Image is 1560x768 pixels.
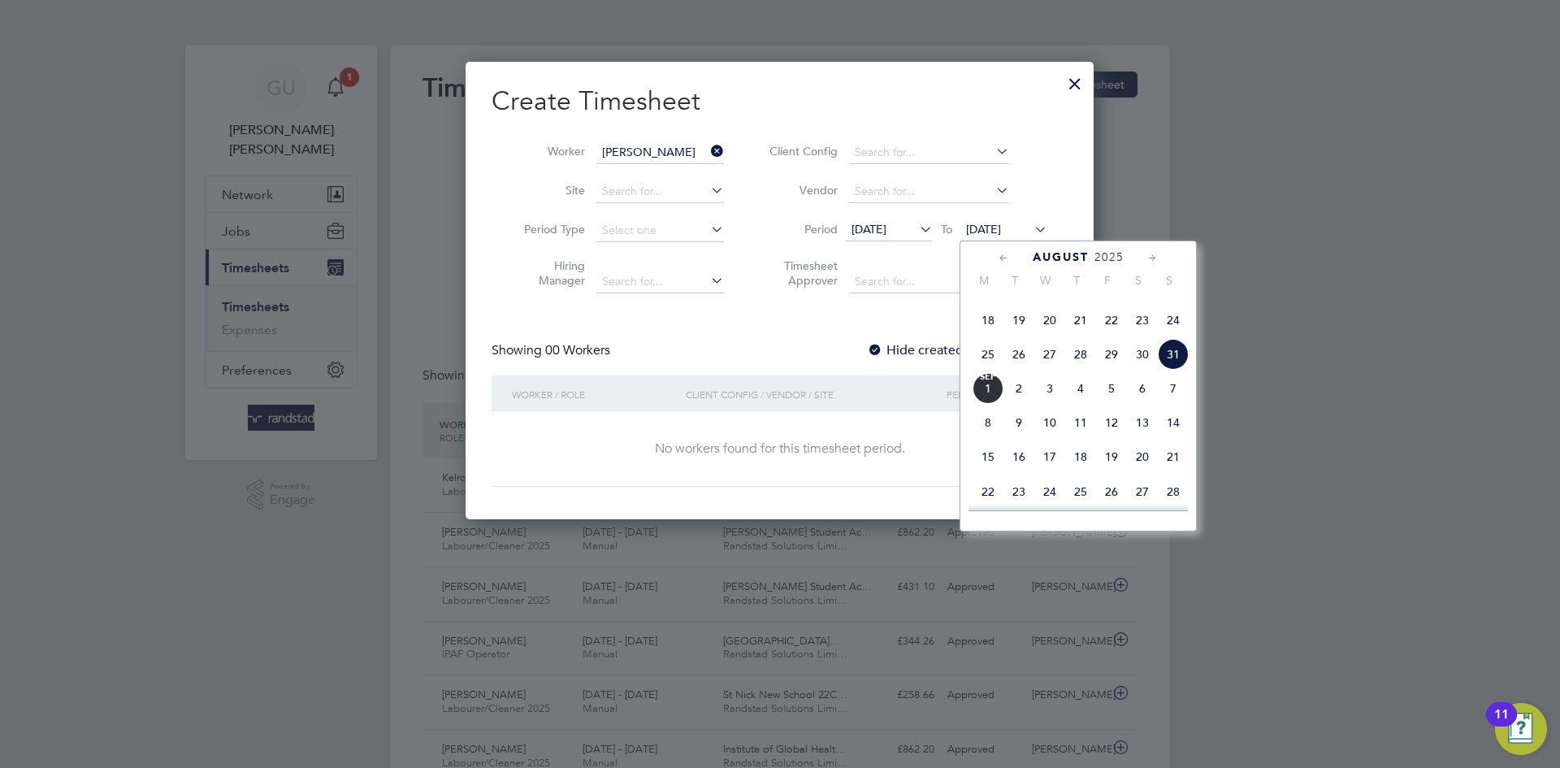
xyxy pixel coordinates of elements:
div: 11 [1494,714,1509,735]
label: Hide created timesheets [867,342,1032,358]
span: 21 [1158,441,1189,472]
div: No workers found for this timesheet period. [508,440,1051,458]
span: To [936,219,957,240]
span: August [1033,250,1089,264]
span: 2 [1003,373,1034,404]
div: Period [942,375,1051,413]
span: 12 [1096,407,1127,438]
span: 11 [1065,407,1096,438]
span: 00 Workers [545,342,610,358]
span: 29 [1096,339,1127,370]
span: 15 [973,441,1003,472]
span: S [1123,273,1154,288]
span: 22 [1096,305,1127,336]
span: Sep [973,373,1003,381]
span: 4 [1065,373,1096,404]
span: 6 [1127,373,1158,404]
label: Worker [512,144,585,158]
span: 22 [973,476,1003,507]
span: W [1030,273,1061,288]
span: 18 [1065,441,1096,472]
span: 16 [1003,441,1034,472]
div: Showing [492,342,613,359]
span: 28 [1158,476,1189,507]
input: Search for... [596,271,724,293]
span: 26 [1003,339,1034,370]
span: 26 [1096,476,1127,507]
label: Period [765,222,838,236]
span: 25 [1065,476,1096,507]
span: 20 [1127,441,1158,472]
input: Search for... [849,180,1009,203]
span: 14 [1158,407,1189,438]
span: 3 [1034,373,1065,404]
input: Search for... [596,180,724,203]
span: 27 [1034,339,1065,370]
span: T [999,273,1030,288]
span: F [1092,273,1123,288]
span: 25 [973,339,1003,370]
span: 30 [1127,339,1158,370]
label: Timesheet Approver [765,258,838,288]
span: 10 [1034,407,1065,438]
span: [DATE] [851,222,886,236]
span: 27 [1127,476,1158,507]
span: 17 [1034,441,1065,472]
span: 1 [973,373,1003,404]
span: 5 [1096,373,1127,404]
button: Open Resource Center, 11 new notifications [1495,703,1547,755]
span: 18 [973,305,1003,336]
span: T [1061,273,1092,288]
input: Search for... [849,141,1009,164]
div: Worker / Role [508,375,682,413]
input: Search for... [849,271,1009,293]
span: 7 [1158,373,1189,404]
input: Search for... [596,141,724,164]
label: Period Type [512,222,585,236]
input: Select one [596,219,724,242]
span: 9 [1003,407,1034,438]
span: 23 [1003,476,1034,507]
span: 31 [1158,339,1189,370]
span: 19 [1003,305,1034,336]
span: M [968,273,999,288]
span: 20 [1034,305,1065,336]
span: [DATE] [966,222,1001,236]
span: 19 [1096,441,1127,472]
span: 13 [1127,407,1158,438]
h2: Create Timesheet [492,85,1068,119]
span: 23 [1127,305,1158,336]
span: 28 [1065,339,1096,370]
label: Site [512,183,585,197]
span: 8 [973,407,1003,438]
span: 2025 [1094,250,1124,264]
label: Client Config [765,144,838,158]
span: 24 [1158,305,1189,336]
span: S [1154,273,1185,288]
span: 24 [1034,476,1065,507]
label: Hiring Manager [512,258,585,288]
label: Vendor [765,183,838,197]
div: Client Config / Vendor / Site [682,375,942,413]
span: 21 [1065,305,1096,336]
